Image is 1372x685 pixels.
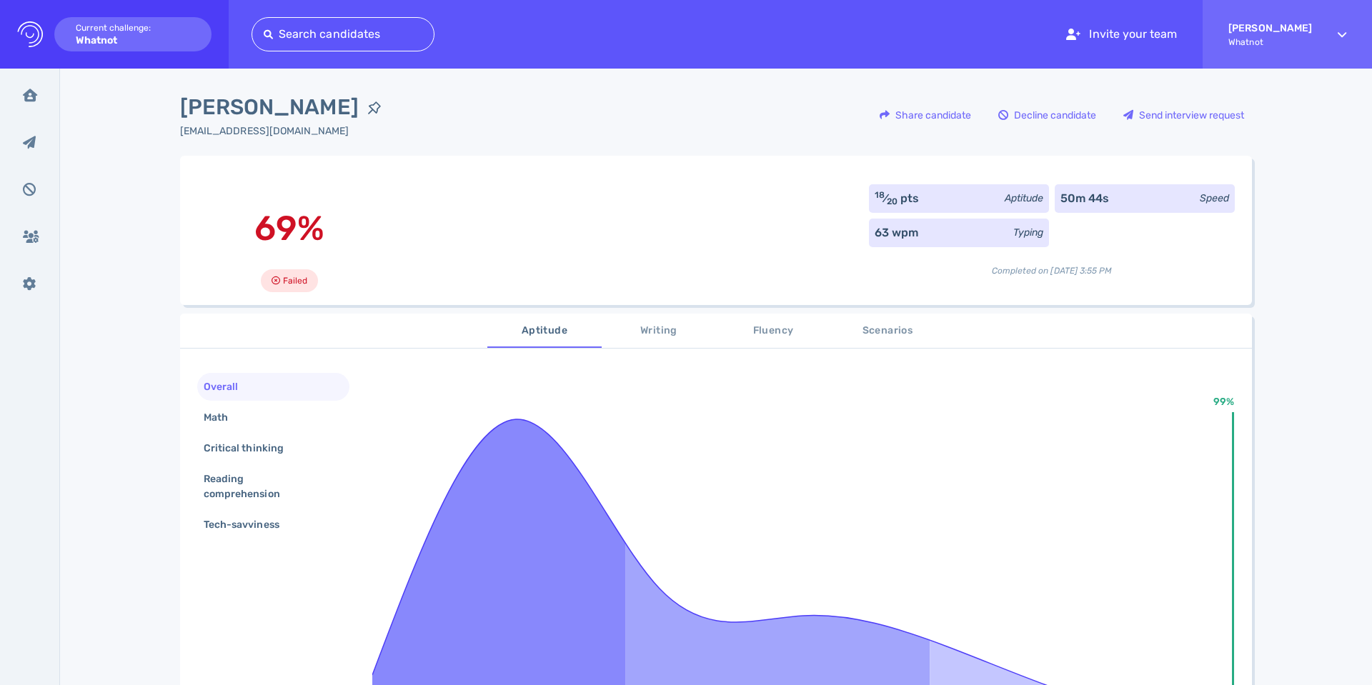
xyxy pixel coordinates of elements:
strong: [PERSON_NAME] [1228,22,1312,34]
text: 99% [1213,396,1234,408]
button: Send interview request [1115,98,1252,132]
span: Failed [283,272,307,289]
div: ⁄ pts [875,190,920,207]
div: Click to copy the email address [180,124,390,139]
div: Aptitude [1005,191,1043,206]
span: Scenarios [839,322,936,340]
span: Whatnot [1228,37,1312,47]
div: Typing [1013,225,1043,240]
span: Aptitude [496,322,593,340]
div: Speed [1200,191,1229,206]
span: Fluency [725,322,822,340]
div: Reading comprehension [201,469,334,504]
div: Decline candidate [991,99,1103,131]
div: 50m 44s [1060,190,1109,207]
div: 63 wpm [875,224,918,241]
div: Completed on [DATE] 3:55 PM [869,253,1235,277]
span: 69% [254,208,324,249]
span: Writing [610,322,707,340]
div: Share candidate [873,99,978,131]
button: Decline candidate [990,98,1104,132]
button: Share candidate [872,98,979,132]
span: [PERSON_NAME] [180,91,359,124]
div: Overall [201,376,255,397]
sup: 18 [875,190,885,200]
div: Tech-savviness [201,514,297,535]
div: Critical thinking [201,438,301,459]
div: Math [201,407,245,428]
sub: 20 [887,196,898,206]
div: Send interview request [1116,99,1251,131]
